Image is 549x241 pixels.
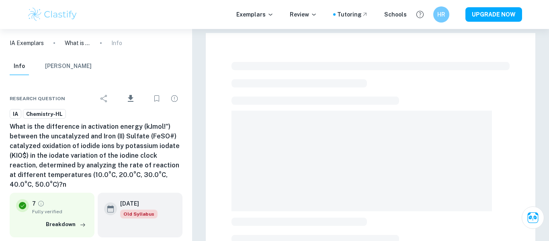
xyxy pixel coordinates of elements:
[337,10,368,19] a: Tutoring
[10,122,182,190] h6: What is the difference in activation energy (kJmol!") between the uncatalyzed and Iron (II) Sulfa...
[10,95,65,102] span: Research question
[65,39,90,47] p: What is the difference in activation energy (kJmol!") between the uncatalyzed and Iron (II) Sulfa...
[166,91,182,107] div: Report issue
[10,58,29,75] button: Info
[10,110,21,118] span: IA
[437,10,446,19] h6: HR
[37,200,45,207] a: Grade fully verified
[522,206,544,229] button: Ask Clai
[45,58,92,75] button: [PERSON_NAME]
[384,10,407,19] a: Schools
[10,39,44,47] a: IA Exemplars
[149,91,165,107] div: Bookmark
[111,39,122,47] p: Info
[23,109,66,119] a: Chemistry-HL
[96,91,112,107] div: Share
[114,88,147,109] div: Download
[44,218,88,231] button: Breakdown
[32,208,88,215] span: Fully verified
[120,199,151,208] h6: [DATE]
[465,7,522,22] button: UPGRADE NOW
[27,6,78,23] img: Clastify logo
[120,210,158,218] span: Old Syllabus
[236,10,274,19] p: Exemplars
[32,199,36,208] p: 7
[290,10,317,19] p: Review
[23,110,66,118] span: Chemistry-HL
[120,210,158,218] div: Starting from the May 2025 session, the Chemistry IA requirements have changed. It's OK to refer ...
[413,8,427,21] button: Help and Feedback
[433,6,449,23] button: HR
[10,109,21,119] a: IA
